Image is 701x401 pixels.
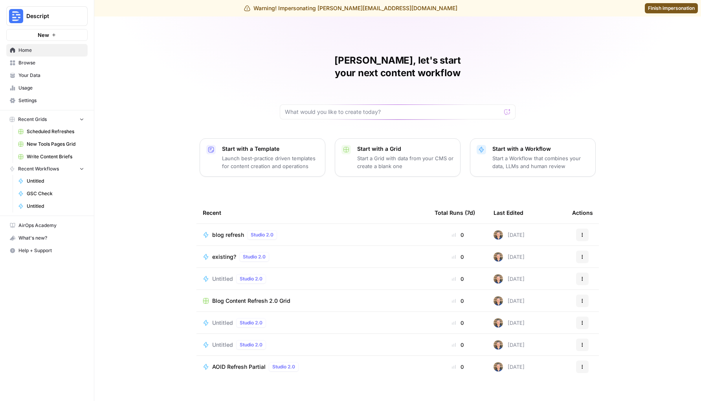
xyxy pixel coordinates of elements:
[240,341,262,348] span: Studio 2.0
[15,138,88,150] a: New Tools Pages Grid
[240,275,262,282] span: Studio 2.0
[272,363,295,370] span: Studio 2.0
[251,231,273,238] span: Studio 2.0
[435,253,481,261] div: 0
[435,319,481,327] div: 0
[435,231,481,239] div: 0
[494,318,525,328] div: [DATE]
[212,275,233,283] span: Untitled
[494,230,503,240] img: 50s1itr6iuawd1zoxsc8bt0iyxwq
[6,232,88,244] button: What's new?
[15,150,88,163] a: Write Content Briefs
[494,318,503,328] img: 50s1itr6iuawd1zoxsc8bt0iyxwq
[494,252,503,262] img: 50s1itr6iuawd1zoxsc8bt0iyxwq
[435,363,481,371] div: 0
[6,219,88,232] a: AirOps Academy
[203,230,422,240] a: blog refreshStudio 2.0
[27,141,84,148] span: New Tools Pages Grid
[572,202,593,223] div: Actions
[18,59,84,66] span: Browse
[494,296,525,306] div: [DATE]
[27,178,84,185] span: Untitled
[494,274,503,284] img: 50s1itr6iuawd1zoxsc8bt0iyxwq
[27,153,84,160] span: Write Content Briefs
[203,202,422,223] div: Recent
[212,363,266,371] span: AOID Refresh Partial
[494,340,525,350] div: [DATE]
[494,252,525,262] div: [DATE]
[27,203,84,210] span: Untitled
[494,296,503,306] img: 50s1itr6iuawd1zoxsc8bt0iyxwq
[203,340,422,350] a: UntitledStudio 2.0
[7,232,87,244] div: What's new?
[38,31,49,39] span: New
[240,319,262,326] span: Studio 2.0
[15,125,88,138] a: Scheduled Refreshes
[357,145,454,153] p: Start with a Grid
[212,297,290,305] span: Blog Content Refresh 2.0 Grid
[212,231,244,239] span: blog refresh
[27,190,84,197] span: GSC Check
[200,138,325,177] button: Start with a TemplateLaunch best-practice driven templates for content creation and operations
[203,297,422,305] a: Blog Content Refresh 2.0 Grid
[18,116,47,123] span: Recent Grids
[357,154,454,170] p: Start a Grid with data from your CMS or create a blank one
[203,362,422,372] a: AOID Refresh PartialStudio 2.0
[435,341,481,349] div: 0
[26,12,74,20] span: Descript
[435,275,481,283] div: 0
[285,108,501,116] input: What would you like to create today?
[212,253,236,261] span: existing?
[18,165,59,172] span: Recent Workflows
[18,72,84,79] span: Your Data
[6,6,88,26] button: Workspace: Descript
[222,145,319,153] p: Start with a Template
[6,69,88,82] a: Your Data
[18,97,84,104] span: Settings
[6,44,88,57] a: Home
[494,230,525,240] div: [DATE]
[492,154,589,170] p: Start a Workflow that combines your data, LLMs and human review
[494,340,503,350] img: 50s1itr6iuawd1zoxsc8bt0iyxwq
[494,274,525,284] div: [DATE]
[6,163,88,175] button: Recent Workflows
[203,318,422,328] a: UntitledStudio 2.0
[648,5,695,12] span: Finish impersonation
[645,3,698,13] a: Finish impersonation
[244,4,457,12] div: Warning! Impersonating [PERSON_NAME][EMAIL_ADDRESS][DOMAIN_NAME]
[6,82,88,94] a: Usage
[6,94,88,107] a: Settings
[15,175,88,187] a: Untitled
[494,362,503,372] img: 50s1itr6iuawd1zoxsc8bt0iyxwq
[470,138,596,177] button: Start with a WorkflowStart a Workflow that combines your data, LLMs and human review
[18,222,84,229] span: AirOps Academy
[6,57,88,69] a: Browse
[435,202,475,223] div: Total Runs (7d)
[435,297,481,305] div: 0
[494,202,523,223] div: Last Edited
[18,84,84,92] span: Usage
[335,138,461,177] button: Start with a GridStart a Grid with data from your CMS or create a blank one
[212,319,233,327] span: Untitled
[212,341,233,349] span: Untitled
[6,244,88,257] button: Help + Support
[280,54,516,79] h1: [PERSON_NAME], let's start your next content workflow
[18,247,84,254] span: Help + Support
[222,154,319,170] p: Launch best-practice driven templates for content creation and operations
[9,9,23,23] img: Descript Logo
[203,274,422,284] a: UntitledStudio 2.0
[6,114,88,125] button: Recent Grids
[15,200,88,212] a: Untitled
[18,47,84,54] span: Home
[15,187,88,200] a: GSC Check
[6,29,88,41] button: New
[494,362,525,372] div: [DATE]
[243,253,266,260] span: Studio 2.0
[203,252,422,262] a: existing?Studio 2.0
[492,145,589,153] p: Start with a Workflow
[27,128,84,135] span: Scheduled Refreshes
